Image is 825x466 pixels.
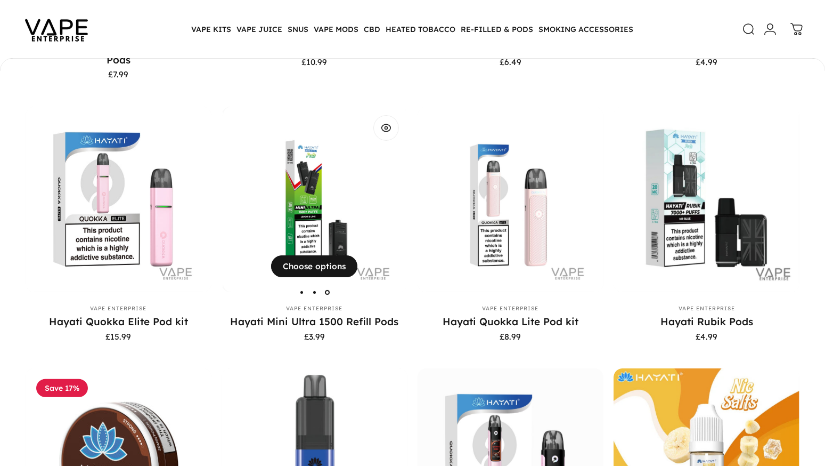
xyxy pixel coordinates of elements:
span: £7.99 [108,70,128,78]
summary: VAPE JUICE [234,18,285,41]
summary: VAPE KITS [189,18,234,41]
summary: SNUS [285,18,312,41]
nav: Primary [189,18,636,41]
span: £8.99 [500,333,521,341]
img: Vape Enterprise [9,4,104,54]
a: Hayati Quokka Lite Pod kit [443,315,578,328]
span: £6.49 [500,58,521,66]
summary: CBD [362,18,383,41]
img: Hayati Quokka Elite Pod kit [26,107,211,293]
summary: SMOKING ACCESSORIES [536,18,636,41]
a: Hayati Mini Ultra 1500 Refill Pods [222,107,407,293]
span: £10.99 [301,58,327,66]
span: £3.99 [304,333,325,341]
a: Hayati Quokka Elite Pod kit [49,315,188,328]
a: Hayati Pro Ultra Plus 25K Prefilled Pods [33,41,204,66]
img: Hayati Mini Ultra 1500 Refill Pods [223,107,409,293]
span: £4.99 [696,333,717,341]
img: Hayati Quokka Lite Pod kit [603,107,789,293]
summary: VAPE MODS [312,18,362,41]
a: Hayati Mini Ultra 1500 Refill Pods [230,315,398,328]
span: £15.99 [105,333,131,341]
summary: HEATED TOBACCO [383,18,459,41]
a: Vape Enterprise [679,305,735,312]
button: Choose options [271,255,357,278]
a: Vape Enterprise [483,305,539,312]
a: 0 items [785,18,808,41]
a: Vape Enterprise [286,305,342,312]
a: Vape Enterprise [90,305,146,312]
summary: RE-FILLED & PODS [459,18,536,41]
a: Hayati Rubik Pods [660,315,753,328]
img: Hayati Quokka Lite Pod kit [418,107,603,293]
img: Hayati Rubik Pods [614,107,799,293]
span: £4.99 [696,58,717,66]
